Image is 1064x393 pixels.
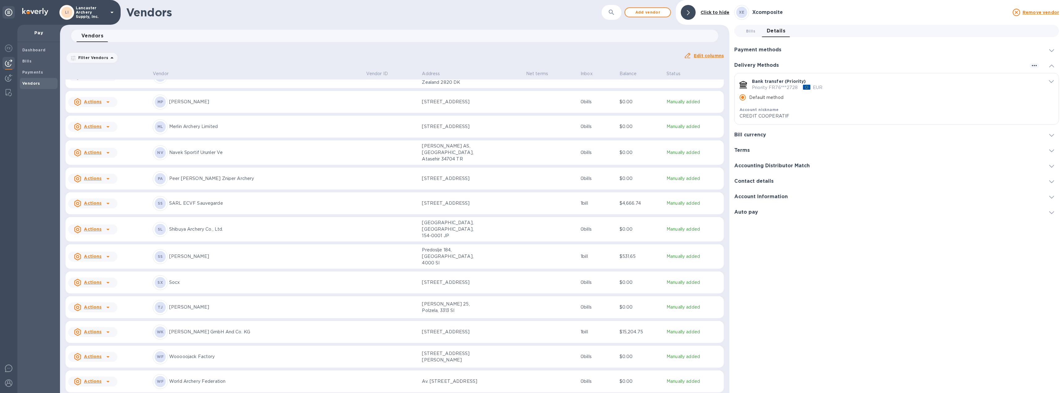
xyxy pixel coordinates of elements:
[694,53,724,58] u: Edit columns
[526,70,548,77] p: Net terms
[2,6,15,19] div: Unpin categories
[169,99,361,105] p: [PERSON_NAME]
[620,70,637,77] p: Balance
[422,70,440,77] p: Address
[422,99,484,105] p: [STREET_ADDRESS]
[157,100,163,104] b: MP
[84,176,101,181] u: Actions
[169,175,361,182] p: Peer [PERSON_NAME] Zniper Archery
[734,194,788,200] h3: Account Information
[620,353,662,360] p: $0.00
[84,201,101,206] u: Actions
[422,350,484,363] p: [STREET_ADDRESS][PERSON_NAME]
[581,279,615,286] p: 0 bills
[667,123,721,130] p: Manually added
[581,123,615,130] p: 0 bills
[581,353,615,360] p: 0 bills
[620,123,662,130] p: $0.00
[169,253,361,260] p: [PERSON_NAME]
[22,81,40,86] b: Vendors
[581,304,615,310] p: 0 bills
[76,55,108,60] p: Filter Vendors
[1023,10,1059,15] u: Remove vendor
[667,226,721,233] p: Manually added
[157,280,163,285] b: SX
[422,175,484,182] p: [STREET_ADDRESS]
[581,70,601,77] span: Inbox
[84,150,101,155] u: Actions
[65,10,69,15] b: LI
[22,59,32,63] b: Bills
[422,70,448,77] span: Address
[667,149,721,156] p: Manually added
[739,10,744,15] b: XE
[734,178,774,184] h3: Contact details
[620,70,645,77] span: Balance
[620,226,662,233] p: $0.00
[169,329,361,335] p: [PERSON_NAME] GmbH And Co. KG
[581,378,615,385] p: 0 bills
[734,132,766,138] h3: Bill currency
[581,175,615,182] p: 0 bills
[422,200,484,207] p: [STREET_ADDRESS]
[158,227,163,232] b: SL
[157,379,164,384] b: WF
[734,62,779,68] h3: Delivery Methods
[667,175,721,182] p: Manually added
[84,354,101,359] u: Actions
[526,70,556,77] span: Net terms
[740,107,779,112] b: Account nickname
[422,329,484,335] p: [STREET_ADDRESS]
[667,353,721,360] p: Manually added
[422,143,484,162] p: [PERSON_NAME] AS, [GEOGRAPHIC_DATA], Atasehir 34704 TR
[581,329,615,335] p: 1 bill
[158,305,163,310] b: TJ
[84,227,101,232] u: Actions
[581,99,615,105] p: 0 bills
[620,149,662,156] p: $0.00
[667,70,680,77] span: Status
[366,70,388,77] p: Vendor ID
[84,124,101,129] u: Actions
[620,200,662,207] p: $4,666.74
[620,175,662,182] p: $0.00
[158,254,163,259] b: SS
[581,149,615,156] p: 0 bills
[157,124,163,129] b: ML
[169,279,361,286] p: Socx
[581,253,615,260] p: 1 bill
[169,353,361,360] p: Wooooojack Factory
[620,329,662,335] p: $15,204.75
[667,378,721,385] p: Manually added
[126,6,602,19] h1: Vendors
[169,304,361,310] p: [PERSON_NAME]
[667,279,721,286] p: Manually added
[734,73,1059,127] div: default-method
[667,329,721,335] p: Manually added
[581,200,615,207] p: 1 bill
[620,279,662,286] p: $0.00
[630,9,665,16] span: Add vendor
[84,329,101,334] u: Actions
[620,304,662,310] p: $0.00
[734,147,750,153] h3: Terms
[749,94,783,101] p: Default method
[84,99,101,104] u: Actions
[422,123,484,130] p: [STREET_ADDRESS]
[624,7,671,17] button: Add vendor
[734,163,810,169] h3: Accounting Distributor Match
[157,150,163,155] b: NV
[422,247,484,266] p: Predoslje 184, [GEOGRAPHIC_DATA], 4000 SI
[169,149,361,156] p: Navek Sportif Urunler Ve
[667,253,721,260] p: Manually added
[153,70,169,77] p: Vendor
[581,226,615,233] p: 0 bills
[81,32,103,40] span: Vendors
[22,48,46,52] b: Dashboard
[422,378,484,385] p: Av. [STREET_ADDRESS]
[752,10,1009,15] h3: Xcomposite
[157,330,164,334] b: WK
[22,70,43,75] b: Payments
[734,47,781,53] h3: Payment methods
[422,301,484,314] p: [PERSON_NAME] 25, Polzela, 3313 SI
